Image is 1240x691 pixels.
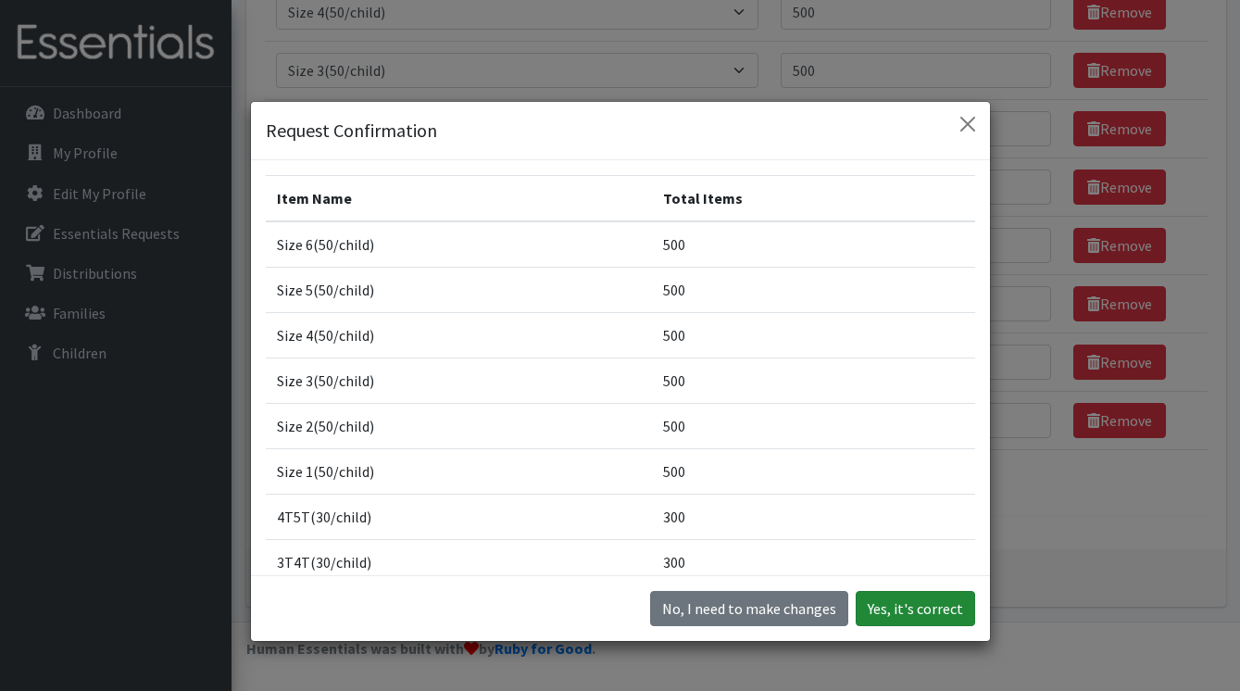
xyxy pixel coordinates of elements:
[652,495,974,540] td: 300
[856,591,975,626] button: Yes, it's correct
[266,313,653,358] td: Size 4(50/child)
[953,109,983,139] button: Close
[652,358,974,404] td: 500
[652,221,974,268] td: 500
[652,404,974,449] td: 500
[266,404,653,449] td: Size 2(50/child)
[652,176,974,222] th: Total Items
[266,176,653,222] th: Item Name
[652,449,974,495] td: 500
[266,268,653,313] td: Size 5(50/child)
[266,117,437,144] h5: Request Confirmation
[652,313,974,358] td: 500
[266,221,653,268] td: Size 6(50/child)
[266,495,653,540] td: 4T5T(30/child)
[652,540,974,585] td: 300
[652,268,974,313] td: 500
[650,591,848,626] button: No I need to make changes
[266,449,653,495] td: Size 1(50/child)
[266,358,653,404] td: Size 3(50/child)
[266,540,653,585] td: 3T4T(30/child)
